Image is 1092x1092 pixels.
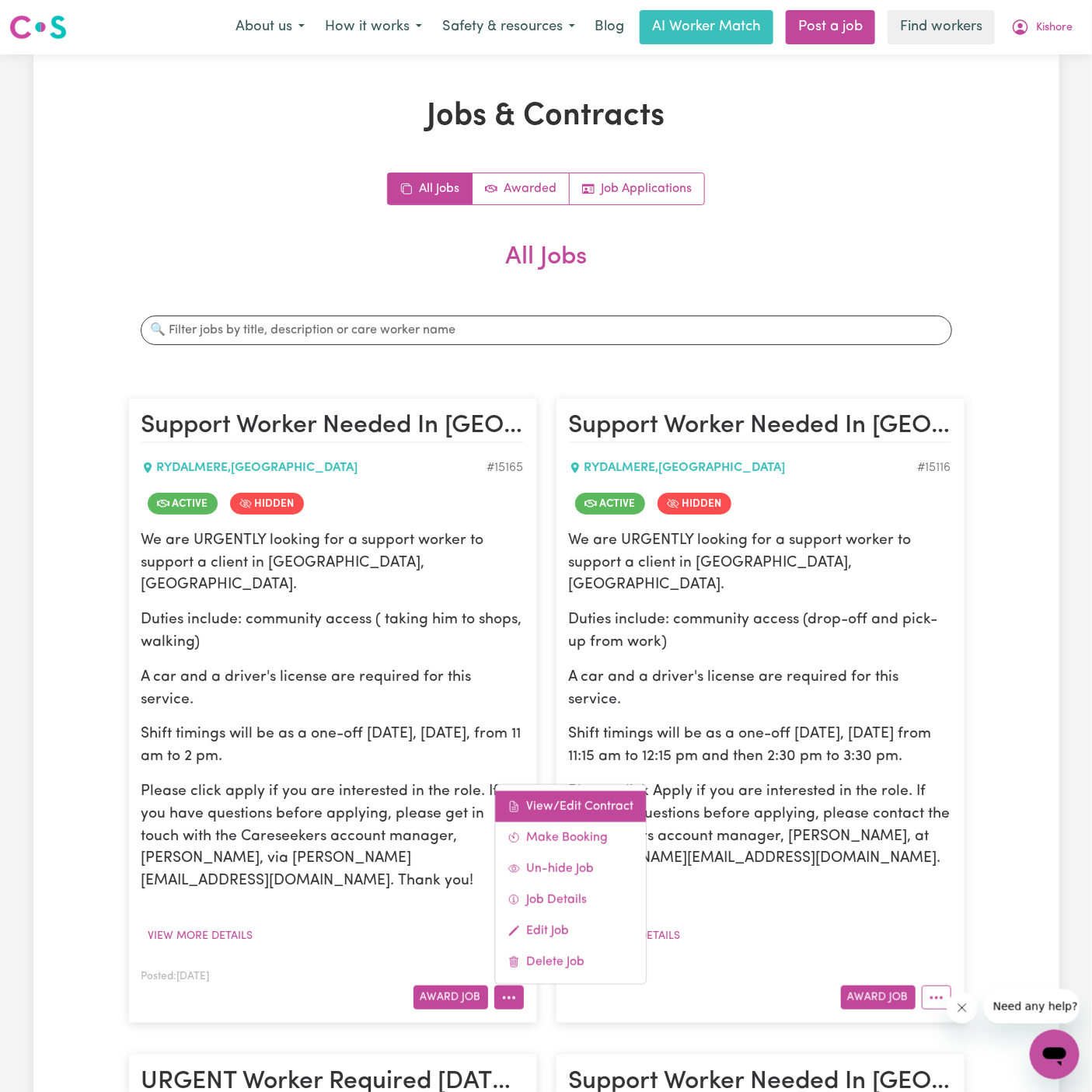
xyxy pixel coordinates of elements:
[141,530,524,597] p: We are URGENTLY looking for a support worker to support a client in [GEOGRAPHIC_DATA], [GEOGRAPHI...
[570,173,704,204] a: Job applications
[495,947,646,978] a: Delete Job
[9,9,67,45] a: Careseekers logo
[640,10,773,44] a: AI Worker Match
[1001,11,1083,44] button: My Account
[585,10,633,44] a: Blog
[786,10,875,44] a: Post a job
[141,781,524,893] p: Please click apply if you are interested in the role. If you have questions before applying, plea...
[658,493,731,515] span: Job is hidden
[888,10,995,44] a: Find workers
[922,986,951,1010] button: More options
[1036,19,1073,37] span: Kishore
[495,916,646,947] a: Edit Job
[473,173,570,204] a: Active jobs
[569,667,951,712] p: A car and a driver's license are required for this service.
[495,884,646,916] a: Job Details
[141,316,952,345] input: 🔍 Filter jobs by title, description or care worker name
[569,724,951,769] p: Shift timings will be as a one-off [DATE], [DATE] from 11:15 am to 12:15 pm and then 2:30 pm to 3...
[141,459,487,477] div: RYDALMERE , [GEOGRAPHIC_DATA]
[569,411,951,442] h2: Support Worker Needed In Rydalmere, NSW.
[495,822,646,853] a: Make Booking
[947,993,978,1024] iframe: Close message
[575,493,645,515] span: Job is active
[918,459,951,477] div: Job ID #15116
[495,853,646,884] a: Un-hide Job
[984,989,1080,1024] iframe: Message from company
[413,986,488,1010] button: Award Job
[230,493,304,515] span: Job is hidden
[494,784,647,985] div: More options
[569,609,951,654] p: Duties include: community access (drop-off and pick-up from work)
[128,242,965,297] h2: All Jobs
[432,11,585,44] button: Safety & resources
[1030,1030,1080,1080] iframe: Button to launch messaging window
[141,724,524,769] p: Shift timings will be as a one-off [DATE], [DATE], from 11 am to 2 pm.
[494,986,524,1010] button: More options
[141,972,210,982] span: Posted: [DATE]
[141,411,524,442] h2: Support Worker Needed In Rydalmere, NSW
[225,11,315,44] button: About us
[569,530,951,597] p: We are URGENTLY looking for a support worker to support a client in [GEOGRAPHIC_DATA], [GEOGRAPHI...
[141,609,524,654] p: Duties include: community access ( taking him to shops, walking)
[148,493,218,515] span: Job is active
[9,13,67,41] img: Careseekers logo
[141,667,524,712] p: A car and a driver's license are required for this service.
[315,11,432,44] button: How it works
[141,924,260,948] button: View more details
[495,791,646,822] a: View/Edit Contract
[569,459,918,477] div: RYDALMERE , [GEOGRAPHIC_DATA]
[128,98,965,135] h1: Jobs & Contracts
[841,986,916,1010] button: Award Job
[388,173,473,204] a: All jobs
[487,459,524,477] div: Job ID #15165
[569,781,951,893] p: Please click Apply if you are interested in the role. If you have questions before applying, plea...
